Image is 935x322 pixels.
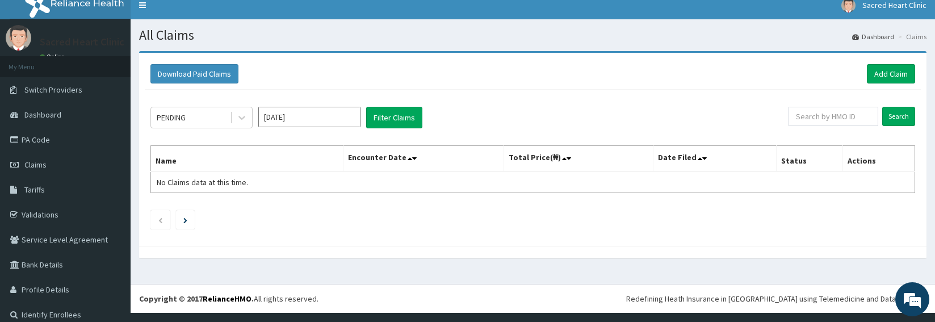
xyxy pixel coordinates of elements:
[789,107,878,126] input: Search by HMO ID
[626,293,926,304] div: Redefining Heath Insurance in [GEOGRAPHIC_DATA] using Telemedicine and Data Science!
[40,37,124,47] p: Sacred Heart Clinic
[150,64,238,83] button: Download Paid Claims
[139,294,254,304] strong: Copyright © 2017 .
[24,185,45,195] span: Tariffs
[24,85,82,95] span: Switch Providers
[366,107,422,128] button: Filter Claims
[158,215,163,225] a: Previous page
[653,146,777,172] th: Date Filed
[6,25,31,51] img: User Image
[777,146,843,172] th: Status
[139,28,926,43] h1: All Claims
[343,146,504,172] th: Encounter Date
[203,294,251,304] a: RelianceHMO
[24,160,47,170] span: Claims
[882,107,915,126] input: Search
[157,112,186,123] div: PENDING
[843,146,915,172] th: Actions
[40,53,67,61] a: Online
[131,284,935,313] footer: All rights reserved.
[504,146,653,172] th: Total Price(₦)
[867,64,915,83] a: Add Claim
[24,110,61,120] span: Dashboard
[151,146,343,172] th: Name
[895,32,926,41] li: Claims
[852,32,894,41] a: Dashboard
[258,107,360,127] input: Select Month and Year
[183,215,187,225] a: Next page
[157,177,248,187] span: No Claims data at this time.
